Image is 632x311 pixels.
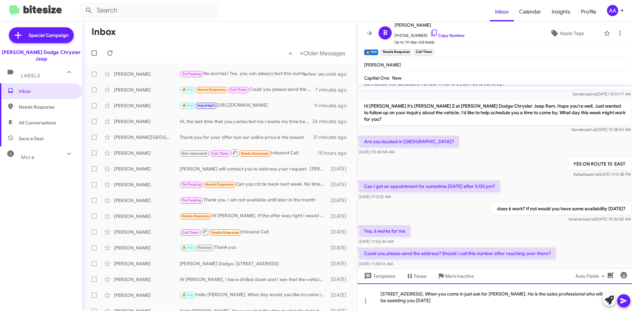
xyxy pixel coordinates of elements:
[315,87,352,93] div: 7 minutes ago
[359,149,394,154] span: [DATE] 10:40:58 AM
[182,230,199,235] span: Call Them
[180,181,328,188] div: Can you circle back next week. No time this week.
[328,213,352,220] div: [DATE]
[359,247,556,259] p: Could you please send the address? Should I call this number after reaching over there?
[180,228,328,236] div: Inbound Call
[289,49,292,57] span: «
[180,276,328,283] div: Hi [PERSON_NAME], I have drilled down and I see that the vehicle is priced right to sell. Sometim...
[546,2,576,21] a: Insights
[357,283,632,311] div: [STREET_ADDRESS]. When you come in just ask for [PERSON_NAME]. He is the sales professional who w...
[394,21,465,29] span: [PERSON_NAME]
[114,150,180,156] div: [PERSON_NAME]
[364,75,389,81] span: Capital One
[394,39,465,45] span: Up to 14-day-old leads
[180,196,328,204] div: Thank you. I am not available until later in the month
[572,91,631,96] span: Sender [DATE] 10:01:17 AM
[180,291,328,299] div: Hello [PERSON_NAME], What day would you like to come in? LEt Me know [PERSON_NAME] [PHONE_NUMBER]
[19,119,56,126] span: All Conversations
[29,32,68,39] span: Special Campaign
[533,27,600,39] button: Apply Tags
[359,225,410,237] p: Yes, 6 works for me
[432,270,479,282] button: Mark Inactive
[328,276,352,283] div: [DATE]
[359,180,500,192] p: Can I get an appointment for sometime [DATE] after 5:00 pm?
[19,88,75,94] span: Inbox
[575,270,607,282] span: Auto Fields
[114,229,180,235] div: [PERSON_NAME]
[328,245,352,251] div: [DATE]
[114,276,180,283] div: [PERSON_NAME]
[303,50,345,57] span: Older Messages
[9,27,74,43] a: Special Campaign
[212,151,229,156] span: Call Them
[182,214,210,218] span: Needs Response
[114,245,180,251] div: [PERSON_NAME]
[197,88,225,92] span: Needs Response
[114,260,180,267] div: [PERSON_NAME]
[205,182,233,187] span: Needs Response
[230,88,247,92] span: Call Them
[114,102,180,109] div: [PERSON_NAME]
[514,2,546,21] a: Calendar
[573,172,631,177] span: Rafaella [DATE] 4:15:38 PM
[312,71,352,77] div: a few seconds ago
[394,29,465,39] span: [PHONE_NUMBER]
[587,172,599,177] span: said at
[114,181,180,188] div: [PERSON_NAME]
[182,198,201,202] span: Try Pausing
[313,134,352,141] div: 31 minutes ago
[357,270,401,282] button: Templates
[568,158,631,170] p: YES ON ROUTE 10 EAST
[607,5,618,16] div: AA
[328,197,352,204] div: [DATE]
[180,260,328,267] div: [PERSON_NAME] Dodge, [STREET_ADDRESS]
[114,197,180,204] div: [PERSON_NAME]
[114,213,180,220] div: [PERSON_NAME]
[430,33,465,38] a: Copy Number
[314,102,352,109] div: 11 minutes ago
[576,2,601,21] a: Profile
[21,154,35,160] span: More
[182,182,201,187] span: Try Pausing
[182,88,193,92] span: 🔥 Hot
[114,292,180,298] div: [PERSON_NAME]
[92,27,116,37] h1: Inbox
[182,246,193,250] span: 🔥 Hot
[584,127,596,132] span: said at
[114,166,180,172] div: [PERSON_NAME]
[19,104,75,110] span: Needs Response
[359,136,459,147] p: Are you located in [GEOGRAPHIC_DATA]?
[180,149,318,157] div: Inbound Call
[363,270,395,282] span: Templates
[568,217,631,221] span: Amariani [DATE] 10:36:08 AM
[359,100,631,125] p: Hi [PERSON_NAME] it's [PERSON_NAME] Z at [PERSON_NAME] Dodge Chrysler Jeep Ram. Hope you're well....
[490,2,514,21] a: Inbox
[328,166,352,172] div: [DATE]
[180,212,328,220] div: Hi [PERSON_NAME]. If the offer was right I would consider yes, but it would have to be paired wit...
[359,261,393,266] span: [DATE] 11:08:16 AM
[19,135,43,142] span: Save a Deal
[285,46,296,60] button: Previous
[328,292,352,298] div: [DATE]
[445,270,474,282] span: Mark Inactive
[571,127,631,132] span: Sender [DATE] 10:38:54 AM
[584,217,595,221] span: said at
[364,49,378,55] small: 🔥 Hot
[318,150,352,156] div: 15 hours ago
[401,270,432,282] button: Pause
[285,46,349,60] nav: Page navigation example
[392,75,402,81] span: New
[359,194,391,199] span: [DATE] 9:12:25 AM
[364,62,401,68] span: [PERSON_NAME]
[182,293,193,297] span: 🔥 Hot
[492,203,631,215] p: does 6 work? If not would you have some availability [DATE]?
[414,270,427,282] span: Pause
[182,103,193,108] span: 🔥 Hot
[180,86,315,93] div: Could you please send the address? Should I call this number after reaching over there?
[328,229,352,235] div: [DATE]
[312,118,352,125] div: 26 minutes ago
[114,71,180,77] div: [PERSON_NAME]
